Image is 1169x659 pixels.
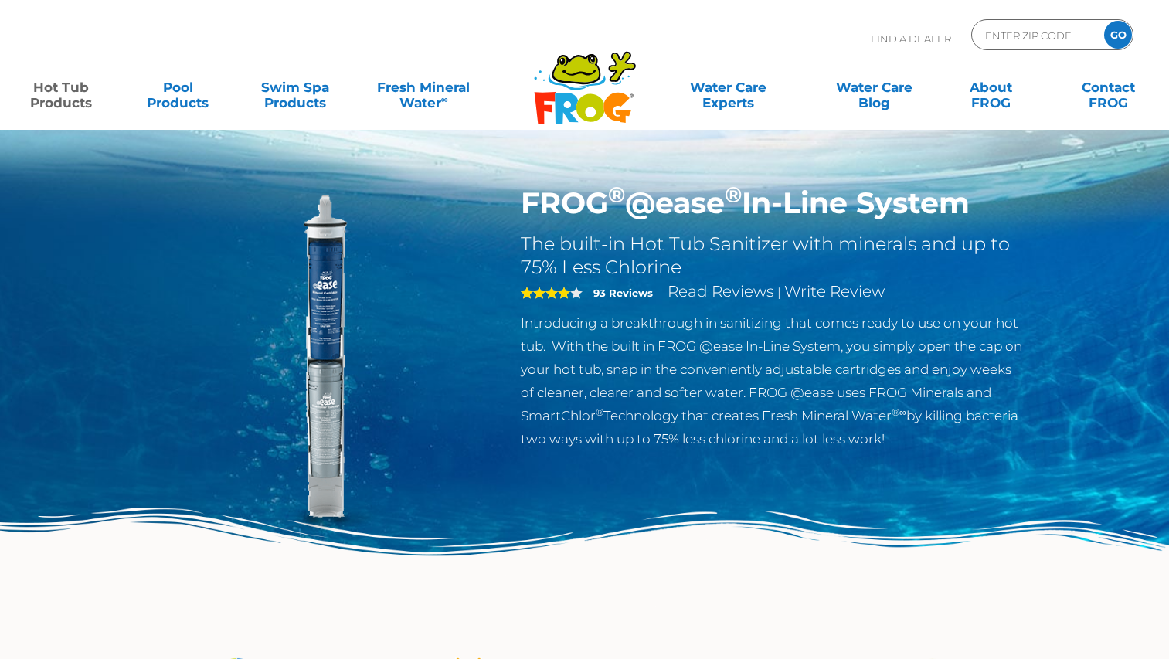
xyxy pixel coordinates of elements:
sup: ∞ [441,93,448,105]
a: PoolProducts [133,72,224,103]
img: inline-system.png [144,185,498,539]
h2: The built-in Hot Tub Sanitizer with minerals and up to 75% Less Chlorine [521,233,1025,279]
sup: ® [608,181,625,208]
a: ContactFROG [1062,72,1154,103]
a: Read Reviews [668,282,774,301]
p: Find A Dealer [871,19,951,58]
sup: ® [596,406,603,418]
a: Swim SpaProducts [250,72,341,103]
input: GO [1104,21,1132,49]
a: Water CareBlog [828,72,919,103]
a: Write Review [784,282,885,301]
span: | [777,285,781,300]
sup: ® [725,181,742,208]
span: 4 [521,287,570,299]
sup: ®∞ [892,406,906,418]
strong: 93 Reviews [593,287,653,299]
a: Hot TubProducts [15,72,107,103]
img: Frog Products Logo [525,31,644,125]
a: Fresh MineralWater∞ [367,72,481,103]
p: Introducing a breakthrough in sanitizing that comes ready to use on your hot tub. With the built ... [521,311,1025,450]
a: AboutFROG [946,72,1037,103]
h1: FROG @ease In-Line System [521,185,1025,221]
a: Water CareExperts [654,72,802,103]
